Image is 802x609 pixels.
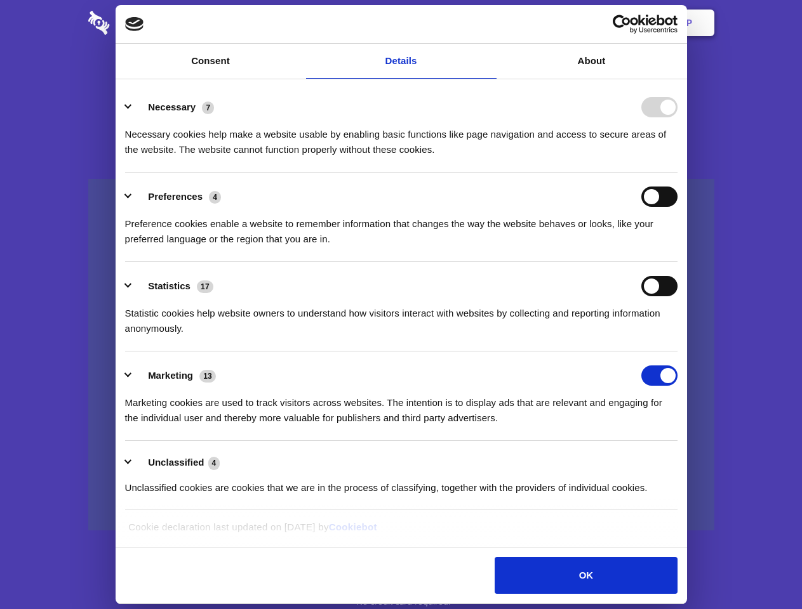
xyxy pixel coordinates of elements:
label: Statistics [148,280,190,291]
a: Contact [515,3,573,43]
iframe: Drift Widget Chat Controller [739,546,787,594]
h4: Auto-redaction of sensitive data, encrypted data sharing and self-destructing private chats. Shar... [88,115,714,157]
label: Preferences [148,191,203,202]
div: Preference cookies enable a website to remember information that changes the way the website beha... [125,207,678,247]
a: Pricing [373,3,428,43]
button: Preferences (4) [125,187,229,207]
span: 4 [209,191,221,204]
a: Login [576,3,631,43]
a: Details [306,44,497,79]
label: Necessary [148,101,196,112]
img: logo [125,17,144,31]
div: Cookie declaration last updated on [DATE] by [119,520,683,544]
div: Necessary cookies help make a website usable by enabling basic functions like page navigation and... [125,117,678,157]
a: Consent [116,44,306,79]
button: OK [495,557,677,594]
button: Marketing (13) [125,365,224,386]
div: Marketing cookies are used to track visitors across websites. The intention is to display ads tha... [125,386,678,426]
a: About [497,44,687,79]
a: Cookiebot [329,521,377,532]
button: Unclassified (4) [125,455,228,471]
img: logo-wordmark-white-trans-d4663122ce5f474addd5e946df7df03e33cb6a1c49d2221995e7729f52c070b2.svg [88,11,197,35]
span: 17 [197,280,213,293]
button: Necessary (7) [125,97,222,117]
span: 7 [202,101,214,114]
label: Marketing [148,370,193,381]
span: 4 [208,457,220,469]
div: Unclassified cookies are cookies that we are in the process of classifying, together with the pro... [125,471,678,495]
span: 13 [199,370,216,383]
a: Usercentrics Cookiebot - opens in a new window [566,15,678,34]
button: Statistics (17) [125,276,222,296]
h1: Eliminate Slack Data Loss. [88,57,714,103]
div: Statistic cookies help website owners to understand how visitors interact with websites by collec... [125,296,678,336]
a: Wistia video thumbnail [88,179,714,531]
